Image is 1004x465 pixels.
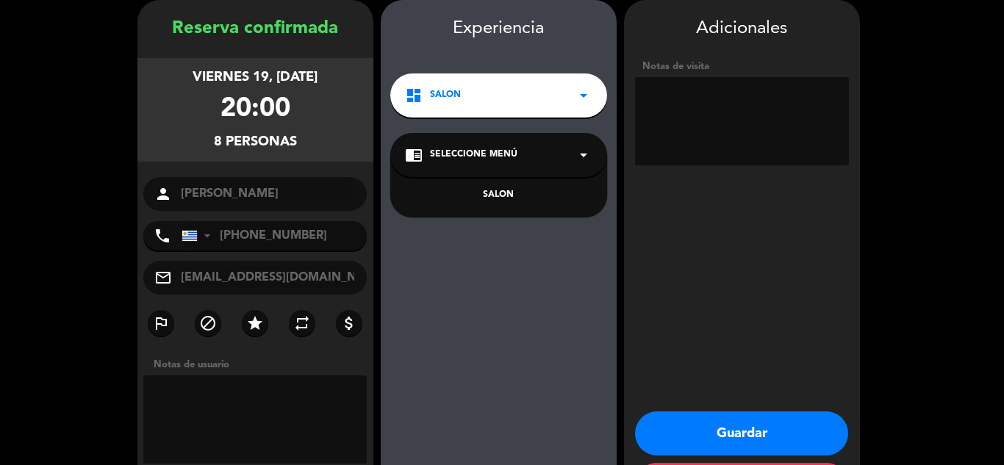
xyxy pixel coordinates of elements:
[405,188,592,203] div: SALON
[182,222,216,250] div: Uruguay: +598
[246,314,264,332] i: star
[405,146,423,164] i: chrome_reader_mode
[152,314,170,332] i: outlined_flag
[430,148,517,162] span: Seleccione Menú
[635,411,848,455] button: Guardar
[575,87,592,104] i: arrow_drop_down
[193,67,318,88] div: viernes 19, [DATE]
[635,15,849,43] div: Adicionales
[199,314,217,332] i: block
[154,185,172,203] i: person
[381,15,617,43] div: Experiencia
[154,269,172,286] i: mail_outline
[214,131,297,153] div: 8 personas
[575,146,592,164] i: arrow_drop_down
[293,314,311,332] i: repeat
[340,314,358,332] i: attach_money
[635,59,849,74] div: Notas de visita
[146,357,373,372] div: Notas de usuario
[405,87,423,104] i: dashboard
[137,15,373,43] div: Reserva confirmada
[430,88,461,103] span: SALON
[154,227,171,245] i: phone
[220,88,290,131] div: 20:00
